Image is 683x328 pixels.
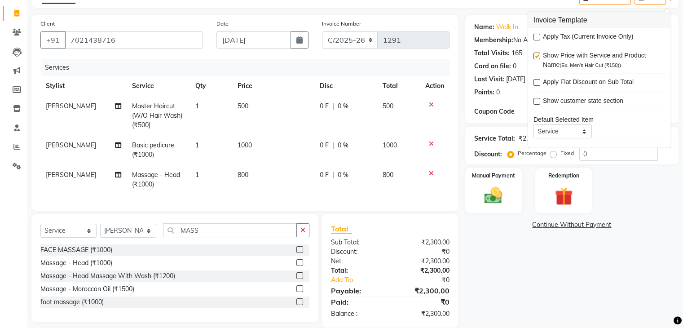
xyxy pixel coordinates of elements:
label: Invoice Number [322,20,361,28]
div: Paid: [324,297,390,307]
span: 1 [195,102,199,110]
span: Show Price with Service and Product Name [543,51,658,70]
span: Show customer state section [543,96,623,107]
div: Balance : [324,309,390,319]
span: 0 % [338,141,348,150]
div: Points: [474,88,494,97]
input: Search or Scan [163,223,297,237]
div: ₹0 [401,275,456,285]
span: | [332,102,334,111]
th: Stylist [40,76,127,96]
div: ₹0 [390,247,456,257]
img: _gift.svg [549,185,578,208]
span: 0 F [320,102,329,111]
span: 0 F [320,170,329,180]
div: Net: [324,257,390,266]
div: 0 [513,62,516,71]
div: Total: [324,266,390,275]
th: Disc [314,76,377,96]
button: +91 [40,31,66,49]
div: Massage - Moroccon Oil (₹1500) [40,284,134,294]
div: Total Visits: [474,49,510,58]
h3: Invoice Template [528,12,671,28]
div: ₹2,300.00 [390,309,456,319]
span: Total [331,224,352,234]
th: Price [232,76,314,96]
span: 0 F [320,141,329,150]
div: ₹2,300.00 [390,238,456,247]
div: Discount: [474,150,502,159]
div: Discount: [324,247,390,257]
label: Percentage [518,149,546,157]
div: Sub Total: [324,238,390,247]
div: Services [41,59,456,76]
span: Master Haircut (W/O Hair Wash) (₹500) [132,102,182,129]
div: Coupon Code [474,107,539,116]
div: ₹2,300.00 [390,266,456,275]
span: 0 % [338,102,348,111]
div: 0 [496,88,500,97]
label: Redemption [548,172,579,180]
div: Card on file: [474,62,511,71]
th: Qty [190,76,232,96]
a: Add Tip [324,275,401,285]
span: 1000 [238,141,252,149]
th: Action [420,76,449,96]
span: [PERSON_NAME] [46,102,96,110]
div: [DATE] [506,75,525,84]
div: Default Selected Item [533,115,665,124]
div: 165 [511,49,522,58]
a: Walk In [496,22,518,32]
span: Apply Flat Discount on Sub Total [543,77,634,89]
div: Last Visit: [474,75,504,84]
span: | [332,141,334,150]
span: | [332,170,334,180]
span: [PERSON_NAME] [46,141,96,149]
div: ₹2,300.00 [390,285,456,296]
div: Name: [474,22,494,32]
label: Date [216,20,229,28]
span: [PERSON_NAME] [46,171,96,179]
span: 500 [238,102,248,110]
span: (Ex. Men's Hair Cut (₹150)) [560,62,621,68]
div: Payable: [324,285,390,296]
div: Massage - Head (₹1000) [40,258,112,268]
span: Massage - Head (₹1000) [132,171,180,188]
div: ₹2,300.00 [519,134,547,143]
div: No Active Membership [474,35,670,45]
span: Basic pedicure (₹1000) [132,141,174,159]
input: Search by Name/Mobile/Email/Code [65,31,203,49]
span: Apply Tax (Current Invoice Only) [543,32,633,43]
img: _cash.svg [479,185,508,206]
span: 800 [383,171,393,179]
div: Membership: [474,35,513,45]
div: Service Total: [474,134,515,143]
label: Fixed [560,149,574,157]
span: 0 % [338,170,348,180]
th: Total [377,76,420,96]
div: Massage - Head Massage With Wash (₹1200) [40,271,175,281]
th: Service [127,76,190,96]
span: 1 [195,171,199,179]
span: 800 [238,171,248,179]
span: 1 [195,141,199,149]
label: Manual Payment [472,172,515,180]
a: Continue Without Payment [467,220,677,230]
span: 500 [383,102,393,110]
div: ₹2,300.00 [390,257,456,266]
label: Client [40,20,55,28]
div: ₹0 [390,297,456,307]
span: 1000 [383,141,397,149]
div: foot massage (₹1000) [40,297,104,307]
div: FACE MASSAGE (₹1000) [40,245,112,255]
